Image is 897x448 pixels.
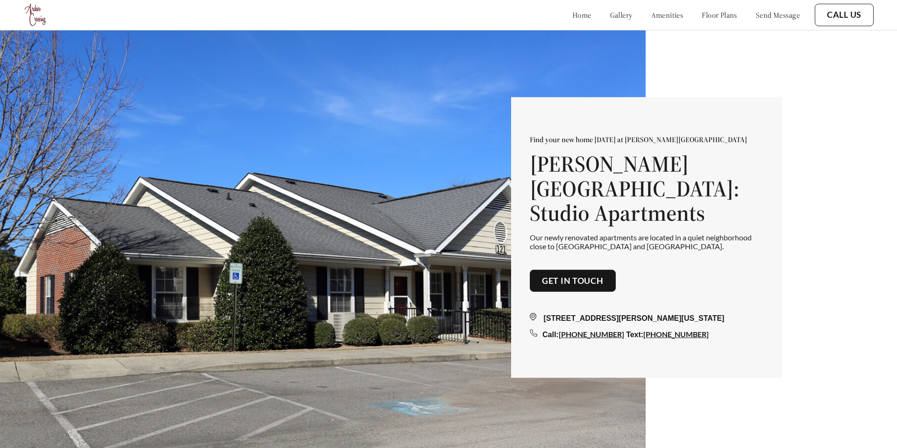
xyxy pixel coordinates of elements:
[815,4,874,26] button: Call Us
[530,313,763,324] div: [STREET_ADDRESS][PERSON_NAME][US_STATE]
[559,330,624,339] a: [PHONE_NUMBER]
[702,10,737,20] a: floor plans
[542,331,559,339] span: Call:
[572,10,591,20] a: home
[610,10,633,20] a: gallery
[756,10,800,20] a: send message
[530,135,763,144] p: Find your new home [DATE] at [PERSON_NAME][GEOGRAPHIC_DATA]
[530,152,763,225] h1: [PERSON_NAME][GEOGRAPHIC_DATA]: Studio Apartments
[626,331,643,339] span: Text:
[542,275,604,286] a: Get in touch
[530,233,763,251] p: Our newly renovated apartments are located in a quiet neighborhood close to [GEOGRAPHIC_DATA] and...
[23,2,49,28] img: logo.png
[530,269,616,292] button: Get in touch
[827,10,861,20] a: Call Us
[651,10,683,20] a: amenities
[643,330,709,339] a: [PHONE_NUMBER]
